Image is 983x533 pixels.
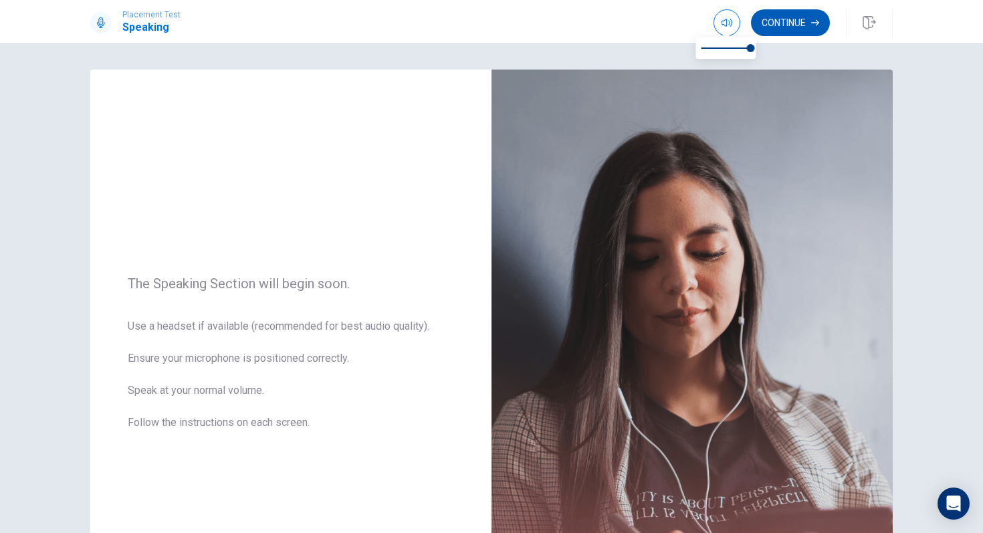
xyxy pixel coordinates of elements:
h1: Speaking [122,19,181,35]
span: The Speaking Section will begin soon. [128,276,454,292]
span: Use a headset if available (recommended for best audio quality). Ensure your microphone is positi... [128,318,454,447]
span: Placement Test [122,10,181,19]
button: Continue [751,9,830,36]
div: Open Intercom Messenger [938,488,970,520]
